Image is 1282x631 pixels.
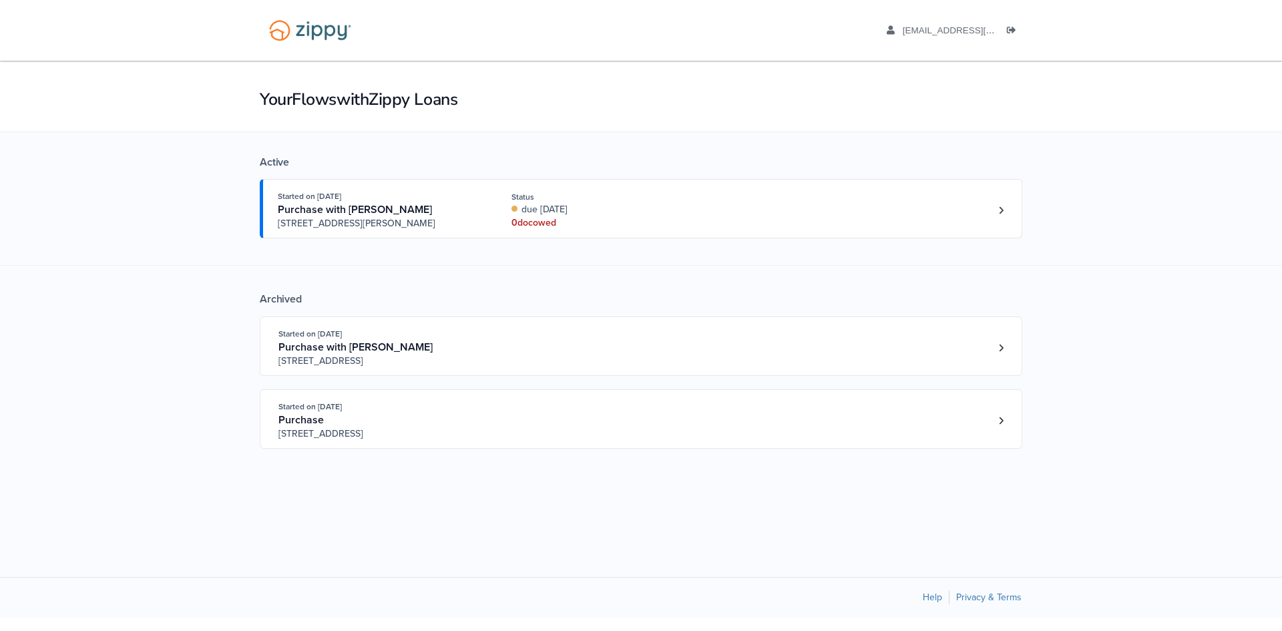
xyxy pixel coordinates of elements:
h1: Your Flows with Zippy Loans [260,88,1022,111]
span: Started on [DATE] [278,329,342,339]
span: ahawes623@gmail.com [903,25,1056,35]
span: Purchase with [PERSON_NAME] [278,341,433,354]
a: edit profile [887,25,1056,39]
span: [STREET_ADDRESS][PERSON_NAME] [278,217,481,230]
a: Loan number 4088491 [991,411,1011,431]
img: Logo [260,13,360,47]
span: Started on [DATE] [278,402,342,411]
span: Started on [DATE] [278,192,341,201]
a: Open loan 4238297 [260,179,1022,238]
span: Purchase with [PERSON_NAME] [278,203,432,216]
a: Open loan 4088491 [260,389,1022,449]
span: [STREET_ADDRESS] [278,355,482,368]
div: Status [511,191,690,203]
div: Archived [260,292,1022,306]
div: due [DATE] [511,203,690,216]
a: Loan number 4100895 [991,338,1011,358]
span: Purchase [278,413,324,427]
a: Loan number 4238297 [991,200,1011,220]
a: Log out [1007,25,1022,39]
a: Open loan 4100895 [260,317,1022,376]
a: Help [923,592,942,603]
a: Privacy & Terms [956,592,1022,603]
span: [STREET_ADDRESS] [278,427,482,441]
div: Active [260,156,1022,169]
div: 0 doc owed [511,216,690,230]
